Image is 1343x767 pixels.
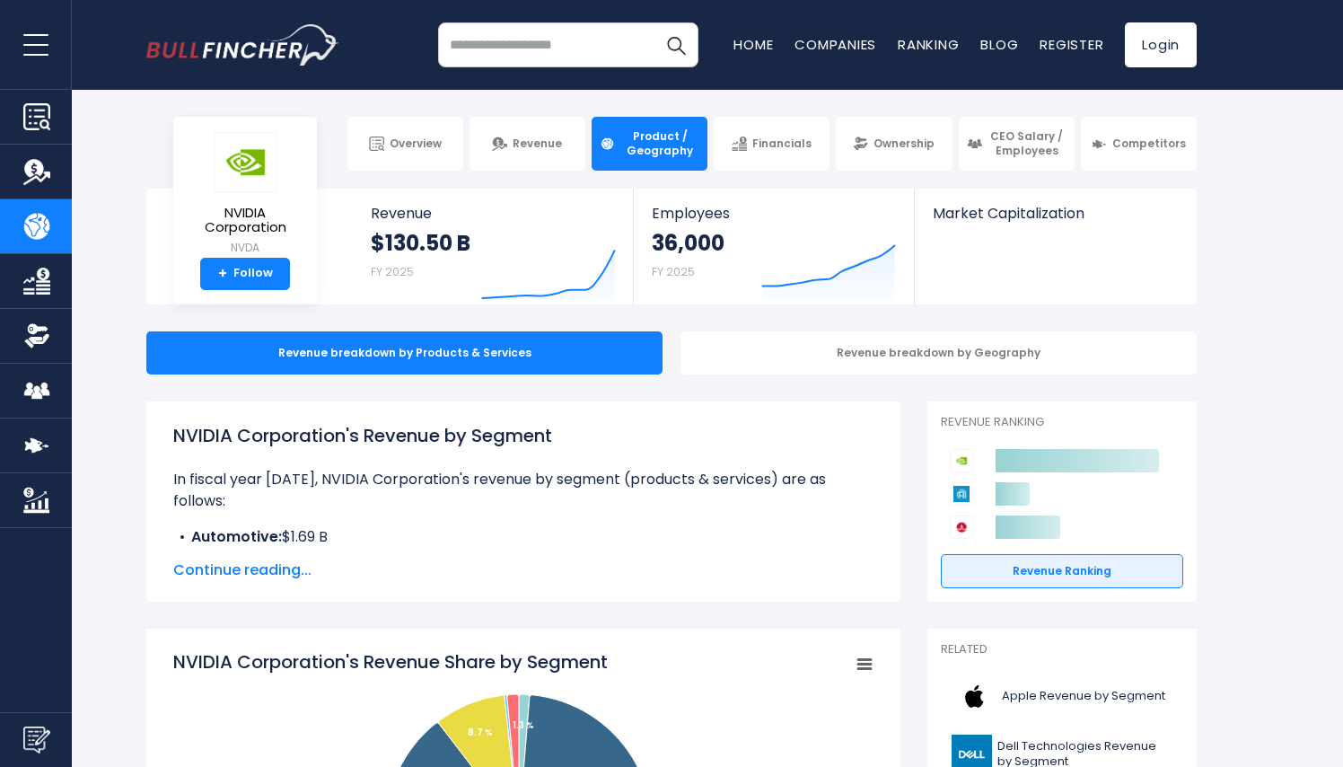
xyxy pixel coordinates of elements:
span: Overview [390,137,442,151]
small: FY 2025 [652,264,695,279]
strong: + [218,266,227,282]
button: Search [654,22,698,67]
h1: NVIDIA Corporation's Revenue by Segment [173,422,873,449]
img: NVIDIA Corporation competitors logo [950,449,973,472]
span: Revenue [371,205,616,222]
a: Companies [794,35,876,54]
a: Competitors [1081,117,1197,171]
div: Revenue breakdown by Products & Services [146,331,663,375]
a: Blog [980,35,1018,54]
a: Home [733,35,773,54]
a: Product / Geography [592,117,707,171]
p: Related [941,642,1183,657]
span: Ownership [873,137,935,151]
img: bullfincher logo [146,24,339,66]
tspan: 8.7 % [468,726,493,739]
span: NVIDIA Corporation [188,206,303,235]
a: Employees 36,000 FY 2025 [634,189,913,304]
a: Revenue Ranking [941,554,1183,588]
a: Apple Revenue by Segment [941,672,1183,721]
strong: $130.50 B [371,229,470,257]
li: $1.69 B [173,526,873,548]
strong: 36,000 [652,229,724,257]
a: Register [1040,35,1103,54]
a: Market Capitalization [915,189,1195,252]
span: Apple Revenue by Segment [1002,689,1165,704]
span: Market Capitalization [933,205,1177,222]
span: Employees [652,205,895,222]
span: Competitors [1112,137,1186,151]
tspan: NVIDIA Corporation's Revenue Share by Segment [173,649,608,674]
a: Overview [347,117,463,171]
a: Revenue [470,117,585,171]
span: Financials [752,137,812,151]
span: Product / Geography [620,129,699,157]
span: Continue reading... [173,560,873,581]
small: FY 2025 [371,264,414,279]
span: Revenue [513,137,562,151]
a: NVIDIA Corporation NVDA [187,131,303,258]
a: CEO Salary / Employees [959,117,1075,171]
span: CEO Salary / Employees [987,129,1066,157]
img: Applied Materials competitors logo [950,482,973,506]
div: Revenue breakdown by Geography [680,331,1197,375]
b: Automotive: [191,526,282,547]
a: +Follow [200,258,290,290]
img: Broadcom competitors logo [950,516,973,539]
a: Login [1125,22,1197,67]
a: Ownership [836,117,952,171]
a: Go to homepage [146,24,339,66]
p: Revenue Ranking [941,415,1183,430]
a: Ranking [898,35,959,54]
tspan: 1.3 % [513,719,534,732]
small: NVDA [188,240,303,256]
p: In fiscal year [DATE], NVIDIA Corporation's revenue by segment (products & services) are as follows: [173,469,873,512]
img: AAPL logo [952,676,996,717]
img: Ownership [23,322,50,349]
a: Financials [714,117,829,171]
a: Revenue $130.50 B FY 2025 [353,189,634,304]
